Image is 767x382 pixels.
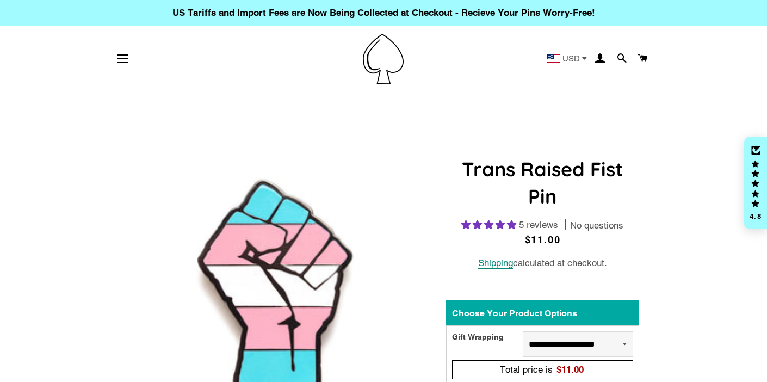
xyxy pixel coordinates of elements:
[561,364,584,375] span: 11.00
[519,219,558,230] span: 5 reviews
[562,54,580,63] span: USD
[446,156,639,211] h1: Trans Raised Fist Pin
[456,362,629,377] div: Total price is$11.00
[363,34,404,84] img: Pin-Ace
[556,364,584,375] span: $
[570,219,623,232] span: No questions
[446,256,639,270] div: calculated at checkout.
[525,234,561,245] span: $11.00
[478,257,513,269] a: Shipping
[461,219,519,230] span: 5.00 stars
[446,300,639,325] div: Choose Your Product Options
[749,213,762,220] div: 4.8
[744,137,767,229] div: Click to open Judge.me floating reviews tab
[523,331,633,357] select: Gift Wrapping
[452,331,523,357] div: Gift Wrapping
